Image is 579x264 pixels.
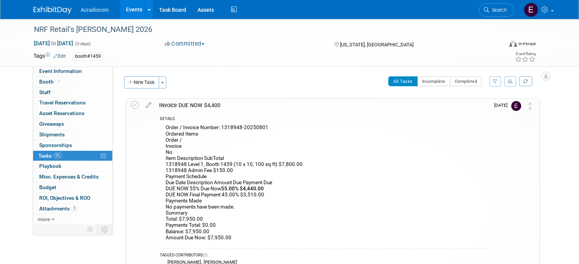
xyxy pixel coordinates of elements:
[54,153,62,158] span: 0%
[33,151,112,161] a: Tasks0%
[75,41,91,46] span: (3 days)
[33,214,112,224] a: more
[50,40,57,46] span: to
[39,68,82,74] span: Event Information
[518,41,536,47] div: In-Person
[519,76,532,86] a: Refresh
[39,110,85,116] span: Asset Reservations
[489,7,507,13] span: Search
[33,77,112,87] a: Booth
[31,23,493,36] div: NRF Retail's [PERSON_NAME] 2026
[203,253,207,257] span: (2)
[33,182,112,193] a: Budget
[528,103,532,110] i: Move task
[33,40,73,47] span: [DATE] [DATE]
[33,204,112,214] a: Attachments1
[33,98,112,108] a: Travel Reservations
[524,3,538,17] img: Elizabeth Martinez
[33,87,112,98] a: Staff
[462,40,536,51] div: Event Format
[33,193,112,203] a: ROI, Objectives & ROO
[53,54,66,59] a: Edit
[509,41,517,47] img: Format-Inperson.png
[39,184,56,190] span: Budget
[39,79,62,85] span: Booth
[221,186,264,191] b: 55.00% $4,440.00
[515,52,536,56] div: Event Rating
[39,174,99,180] span: Misc. Expenses & Credits
[33,161,112,171] a: Playbook
[33,119,112,129] a: Giveaways
[417,76,450,86] button: Incomplete
[39,195,90,201] span: ROI, Objectives & ROO
[33,108,112,119] a: Asset Reservations
[57,79,61,84] i: Booth reservation complete
[33,172,112,182] a: Misc. Expenses & Credits
[142,102,155,109] a: edit
[450,76,482,86] button: Completed
[33,6,72,14] img: ExhibitDay
[39,142,72,148] span: Sponsorships
[81,7,109,13] span: Acradiocom
[479,3,514,17] a: Search
[160,123,490,244] div: Order / Invoice Number: 1318948-20250801 Ordered Items Order / Invoice No. Item Description SubTo...
[33,52,66,61] td: Tags
[340,42,413,47] span: [US_STATE], [GEOGRAPHIC_DATA]
[160,253,490,259] div: TAGGED CONTRIBUTORS
[124,76,159,89] button: New Task
[39,100,86,106] span: Travel Reservations
[39,163,61,169] span: Playbook
[155,99,490,112] div: INvoice DUE NOW $4,400
[72,206,77,211] span: 1
[33,130,112,140] a: Shipments
[38,216,50,222] span: more
[160,116,490,123] div: DETAILS
[39,206,77,212] span: Attachments
[162,40,207,48] button: Committed
[38,153,62,159] span: Tasks
[97,224,113,234] td: Toggle Event Tabs
[511,101,521,111] img: Elizabeth Martinez
[39,121,64,127] span: Giveaways
[388,76,418,86] button: All Tasks
[494,103,511,108] span: [DATE]
[73,52,103,60] div: booth#1459
[39,89,51,95] span: Staff
[39,131,65,138] span: Shipments
[84,224,97,234] td: Personalize Event Tab Strip
[33,140,112,150] a: Sponsorships
[33,66,112,76] a: Event Information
